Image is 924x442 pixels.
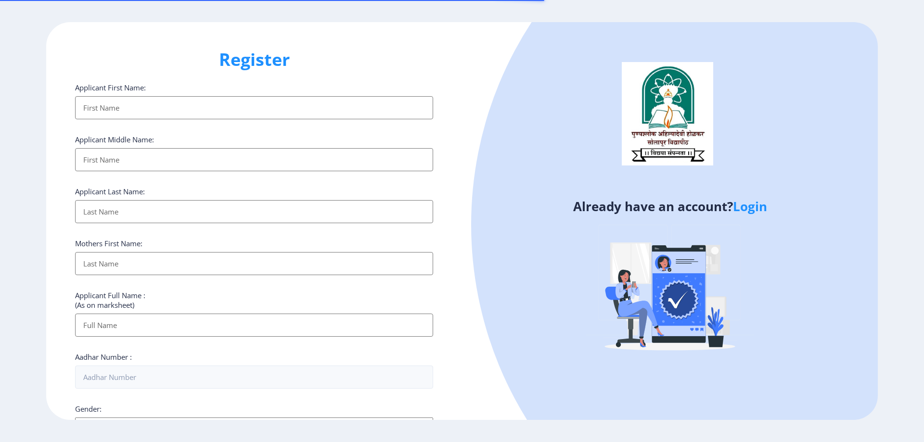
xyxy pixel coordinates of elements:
input: Aadhar Number [75,366,433,389]
input: Full Name [75,314,433,337]
img: logo [622,62,713,165]
input: Last Name [75,200,433,223]
h1: Register [75,48,433,71]
input: Last Name [75,252,433,275]
label: Aadhar Number : [75,352,132,362]
label: Mothers First Name: [75,239,142,248]
h4: Already have an account? [469,199,871,214]
label: Applicant Last Name: [75,187,145,196]
input: First Name [75,96,433,119]
label: Applicant First Name: [75,83,146,92]
img: Verified-rafiki.svg [586,206,754,375]
label: Applicant Middle Name: [75,135,154,144]
label: Gender: [75,404,102,414]
a: Login [733,198,767,215]
label: Applicant Full Name : (As on marksheet) [75,290,145,310]
input: First Name [75,148,433,171]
